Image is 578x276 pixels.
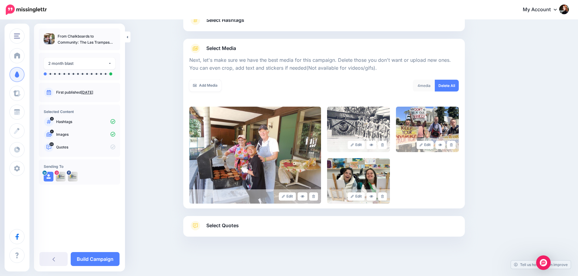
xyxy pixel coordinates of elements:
[6,5,47,15] img: Missinglettr
[56,145,115,150] p: Quotes
[81,90,93,95] a: [DATE]
[48,60,108,67] div: 2 month blast
[68,172,78,181] img: 396358614_719503916879071_8710136517808474926_n-bsa154697.jpg
[189,221,459,237] a: Select Quotes
[279,192,296,201] a: Edit
[189,56,459,72] p: Next, let's make sure we have the best media for this campaign. Delete those you don't want or up...
[56,172,66,181] img: 395706075_863579921966791_4512137765184367735_n-bsa154698.jpg
[56,119,115,125] p: Hashtags
[206,221,239,230] span: Select Quotes
[189,44,459,53] a: Select Media
[189,15,459,31] a: Select Hashtags
[56,132,115,137] p: Images
[417,141,434,149] a: Edit
[58,33,115,45] p: From Chalkboards to Community: The Las Trampas Journey
[44,58,115,69] button: 2 month blast
[44,164,115,169] h4: Sending To
[44,109,115,114] h4: Selected Content
[189,107,321,204] img: e46092fe3bcad9479c3679468d918b86_large.jpg
[327,158,390,204] img: 726765b12bb60722444ca8b606a8f39f_large.jpg
[50,130,54,133] span: 4
[413,80,435,91] div: media
[348,141,365,149] a: Edit
[206,44,236,52] span: Select Media
[517,2,569,17] a: My Account
[417,83,420,88] span: 4
[348,192,365,201] a: Edit
[14,33,20,39] img: menu.png
[49,142,54,146] span: 20
[435,80,459,91] a: Delete All
[327,107,390,152] img: 47efe7b54b0b3d2725362f18b5aed474_large.jpg
[536,255,551,270] div: Open Intercom Messenger
[511,261,571,269] a: Tell us how we can improve
[206,16,244,24] span: Select Hashtags
[189,53,459,204] div: Select Media
[44,172,53,181] img: user_default_image.png
[44,33,55,44] img: e46092fe3bcad9479c3679468d918b86_thumb.jpg
[396,107,459,152] img: 4e76f35f342eba405cbe27a67ef8f366_large.jpg
[56,90,115,95] p: First published
[50,117,54,121] span: 6
[189,80,221,91] a: Add Media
